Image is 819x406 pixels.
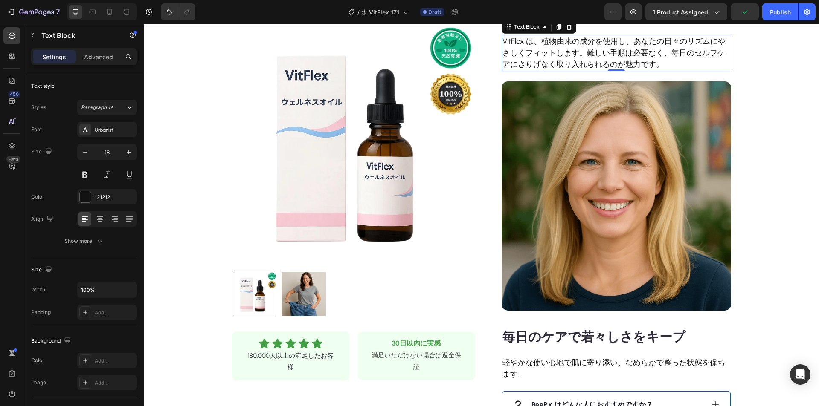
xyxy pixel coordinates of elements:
div: Urbanist [95,126,135,134]
div: Add... [95,379,135,387]
span: Paragraph 1* [81,104,113,111]
strong: 毎日のケアで若々しさをキープ [359,305,542,321]
div: Open Intercom Messenger [790,364,810,385]
div: Add... [95,309,135,317]
p: 7 [56,7,60,17]
input: Auto [78,282,136,297]
button: Paragraph 1* [77,100,137,115]
p: VitFlex は、植物由来の成分を使用し、あなたの日々のリズムにやさしくフィットします。難しい手順は必要なく、毎日のセルフケアにさりげなく取り入れられるのが魅力です。 [359,12,587,46]
button: Show more [31,233,137,249]
p: 軽やかな使い心地で肌に寄り添い、なめらかで整った状態を保ちます。 [359,333,587,356]
div: Styles [31,104,46,111]
button: 7 [3,3,64,20]
span: 水 VitFlex 171 [361,8,399,17]
strong: 30日以内に実感 [248,315,297,323]
span: / [357,8,360,17]
div: Background [31,335,73,347]
div: Beta [6,156,20,163]
p: Text Block [41,30,114,40]
div: Width [31,286,45,294]
span: 満足いただけない場合は返金保証 [228,328,317,347]
div: Size [31,146,54,158]
div: 450 [8,91,20,98]
span: 1 product assigned [653,8,708,17]
button: 1 product assigned [645,3,727,20]
img: gempages_577595790776599228-fb927224-81b3-437a-9ded-42d37b6d8659.png [358,58,587,287]
div: Publish [770,8,791,17]
div: Text style [31,82,55,90]
div: Image [31,379,46,386]
div: Color [31,357,44,364]
div: Color [31,193,44,201]
div: Undo/Redo [161,3,195,20]
button: Publish [762,3,798,20]
div: Size [31,264,54,276]
p: Settings [42,52,66,61]
strong: BeeRx はどんな人におすすめですか？ [388,377,509,385]
div: Align [31,213,55,225]
div: Padding [31,308,51,316]
div: Show more [64,237,104,245]
div: Font [31,126,42,133]
span: Draft [428,8,441,16]
p: Advanced [84,52,113,61]
div: 121212 [95,193,135,201]
div: Add... [95,357,135,365]
iframe: Design area [144,24,819,406]
div: Rich Text Editor. Editing area: main [358,11,587,47]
